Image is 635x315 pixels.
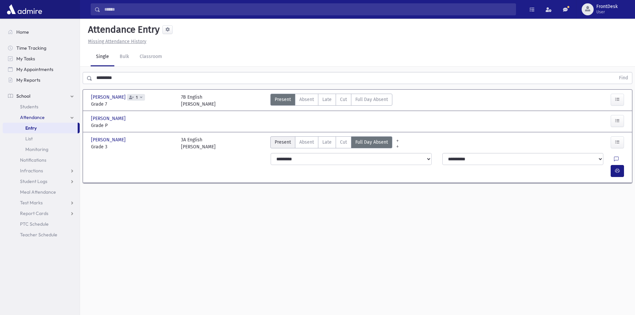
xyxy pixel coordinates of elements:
a: List [3,133,80,144]
span: Late [322,139,332,146]
span: Full Day Absent [355,139,388,146]
span: Attendance [20,114,45,120]
span: Test Marks [20,200,43,206]
a: Notifications [3,155,80,165]
button: Find [615,72,632,84]
a: Attendance [3,112,80,123]
h5: Attendance Entry [85,24,160,35]
span: Home [16,29,29,35]
span: Grade 7 [91,101,174,108]
span: [PERSON_NAME] [91,115,127,122]
a: School [3,91,80,101]
span: Cut [340,96,347,103]
a: My Reports [3,75,80,85]
img: AdmirePro [5,3,44,16]
a: Test Marks [3,197,80,208]
span: Monitoring [25,146,48,152]
div: AttTypes [270,136,392,150]
a: Student Logs [3,176,80,187]
span: My Reports [16,77,40,83]
span: [PERSON_NAME] [91,136,127,143]
span: Time Tracking [16,45,46,51]
span: Grade 3 [91,143,174,150]
span: FrontDesk [596,4,618,9]
a: Missing Attendance History [85,39,146,44]
a: PTC Schedule [3,219,80,229]
span: Present [275,139,291,146]
u: Missing Attendance History [88,39,146,44]
div: AttTypes [270,94,392,108]
span: Infractions [20,168,43,174]
span: Present [275,96,291,103]
div: 7B English [PERSON_NAME] [181,94,216,108]
span: Teacher Schedule [20,232,57,238]
a: Monitoring [3,144,80,155]
span: Grade P [91,122,174,129]
a: My Appointments [3,64,80,75]
span: Absent [299,96,314,103]
a: Meal Attendance [3,187,80,197]
span: Meal Attendance [20,189,56,195]
a: Time Tracking [3,43,80,53]
a: Single [91,48,114,66]
div: 3A English [PERSON_NAME] [181,136,216,150]
a: Infractions [3,165,80,176]
span: Cut [340,139,347,146]
span: Report Cards [20,210,48,216]
a: Classroom [134,48,167,66]
span: 1 [135,95,139,100]
span: My Appointments [16,66,53,72]
span: User [596,9,618,15]
span: Students [20,104,38,110]
a: My Tasks [3,53,80,64]
span: Late [322,96,332,103]
span: [PERSON_NAME] [91,94,127,101]
span: Absent [299,139,314,146]
span: Student Logs [20,178,47,184]
span: Full Day Absent [355,96,388,103]
span: My Tasks [16,56,35,62]
a: Students [3,101,80,112]
a: Home [3,27,80,37]
input: Search [100,3,516,15]
span: List [25,136,33,142]
a: Teacher Schedule [3,229,80,240]
span: School [16,93,30,99]
span: Notifications [20,157,46,163]
a: Report Cards [3,208,80,219]
a: Entry [3,123,78,133]
span: PTC Schedule [20,221,49,227]
a: Bulk [114,48,134,66]
span: Entry [25,125,37,131]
